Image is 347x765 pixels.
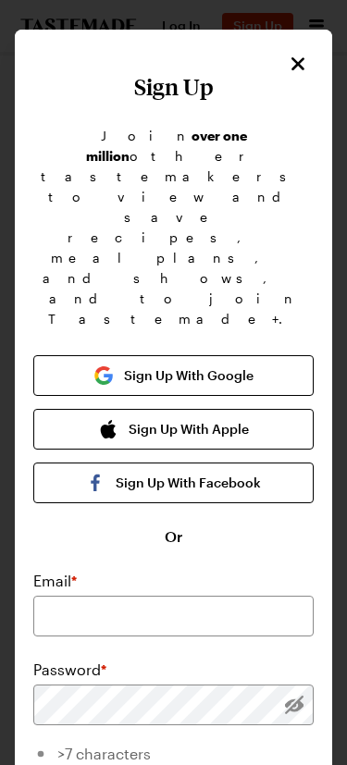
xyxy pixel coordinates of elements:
[33,74,314,100] h1: Sign Up
[33,570,77,592] label: Email
[33,659,106,681] label: Password
[57,745,151,762] span: >7 characters
[33,355,314,396] button: Sign Up With Google
[33,126,314,329] p: Join other tastemakers to view and save recipes, meal plans, and shows, and to join Tastemade+.
[33,409,314,450] button: Sign Up With Apple
[86,128,247,164] b: over one million
[33,463,314,503] button: Sign Up With Facebook
[286,52,310,76] button: Close
[165,525,182,548] span: Or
